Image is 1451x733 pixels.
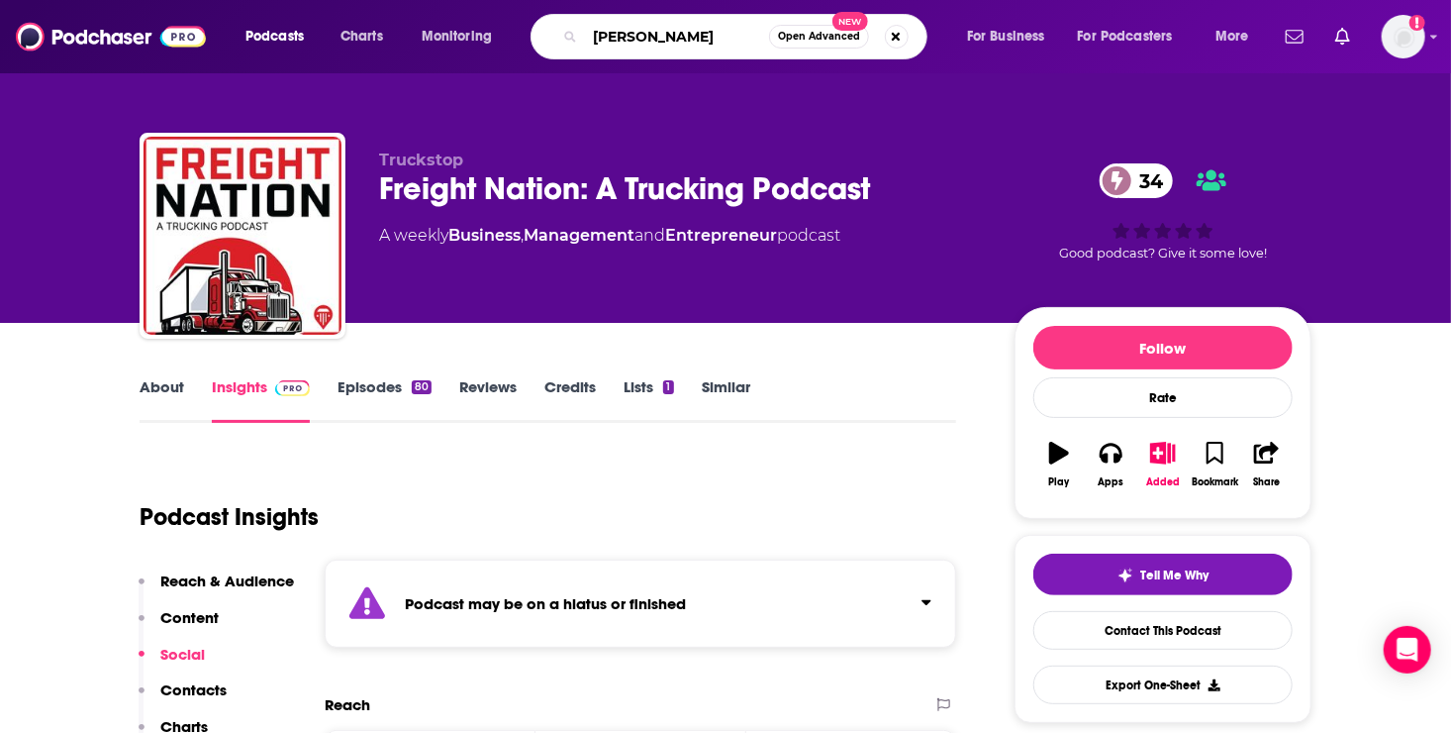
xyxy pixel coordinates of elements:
div: Bookmark [1192,476,1238,488]
span: For Podcasters [1078,23,1173,51]
a: About [140,377,184,423]
div: Play [1049,476,1070,488]
button: Open AdvancedNew [769,25,869,49]
img: tell me why sparkle [1117,568,1133,583]
span: Open Advanced [778,32,860,42]
button: open menu [408,21,518,52]
button: open menu [1065,21,1202,52]
h2: Reach [325,695,370,714]
img: Freight Nation: A Trucking Podcast [144,137,341,335]
div: Apps [1099,476,1124,488]
input: Search podcasts, credits, & more... [585,21,769,52]
svg: Add a profile image [1409,15,1425,31]
button: Bookmark [1189,429,1240,500]
span: Logged in as roneledotsonRAD [1382,15,1425,58]
button: Contacts [139,681,227,717]
div: Share [1253,476,1280,488]
a: Show notifications dropdown [1278,20,1311,53]
button: Share [1241,429,1293,500]
a: Episodes80 [338,377,432,423]
span: Charts [340,23,383,51]
div: 80 [412,380,432,394]
span: Truckstop [379,151,463,169]
span: More [1215,23,1249,51]
button: Apps [1085,429,1136,500]
button: Show profile menu [1382,15,1425,58]
div: A weekly podcast [379,224,840,248]
a: Entrepreneur [665,226,777,245]
div: Open Intercom Messenger [1384,626,1431,674]
div: 34Good podcast? Give it some love! [1015,151,1311,273]
p: Contacts [160,681,227,699]
a: InsightsPodchaser Pro [212,377,310,423]
button: open menu [953,21,1070,52]
span: Tell Me Why [1141,568,1209,583]
button: Content [139,608,219,645]
img: Podchaser Pro [275,380,310,396]
button: Reach & Audience [139,572,294,608]
a: Reviews [459,377,517,423]
img: User Profile [1382,15,1425,58]
button: Social [139,645,205,681]
strong: Podcast may be on a hiatus or finished [405,594,686,613]
a: Credits [544,377,596,423]
p: Social [160,645,205,664]
button: tell me why sparkleTell Me Why [1033,554,1293,595]
section: Click to expand status details [325,560,956,648]
button: Added [1137,429,1189,500]
span: For Business [967,23,1045,51]
a: Charts [328,21,395,52]
a: Management [524,226,634,245]
span: 34 [1119,163,1173,198]
span: Monitoring [422,23,492,51]
button: open menu [1202,21,1274,52]
a: Similar [702,377,750,423]
a: 34 [1100,163,1173,198]
button: Play [1033,429,1085,500]
a: Business [448,226,521,245]
div: Added [1146,476,1180,488]
div: Rate [1033,377,1293,418]
span: Podcasts [245,23,304,51]
span: and [634,226,665,245]
div: 1 [663,380,673,394]
a: Contact This Podcast [1033,611,1293,650]
h1: Podcast Insights [140,502,319,532]
span: , [521,226,524,245]
a: Show notifications dropdown [1327,20,1358,53]
div: Search podcasts, credits, & more... [549,14,946,59]
p: Reach & Audience [160,572,294,590]
span: Good podcast? Give it some love! [1059,246,1267,261]
button: open menu [232,21,330,52]
a: Lists1 [624,377,673,423]
button: Export One-Sheet [1033,666,1293,704]
img: Podchaser - Follow, Share and Rate Podcasts [16,18,206,55]
span: New [832,12,868,31]
p: Content [160,608,219,627]
button: Follow [1033,326,1293,369]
